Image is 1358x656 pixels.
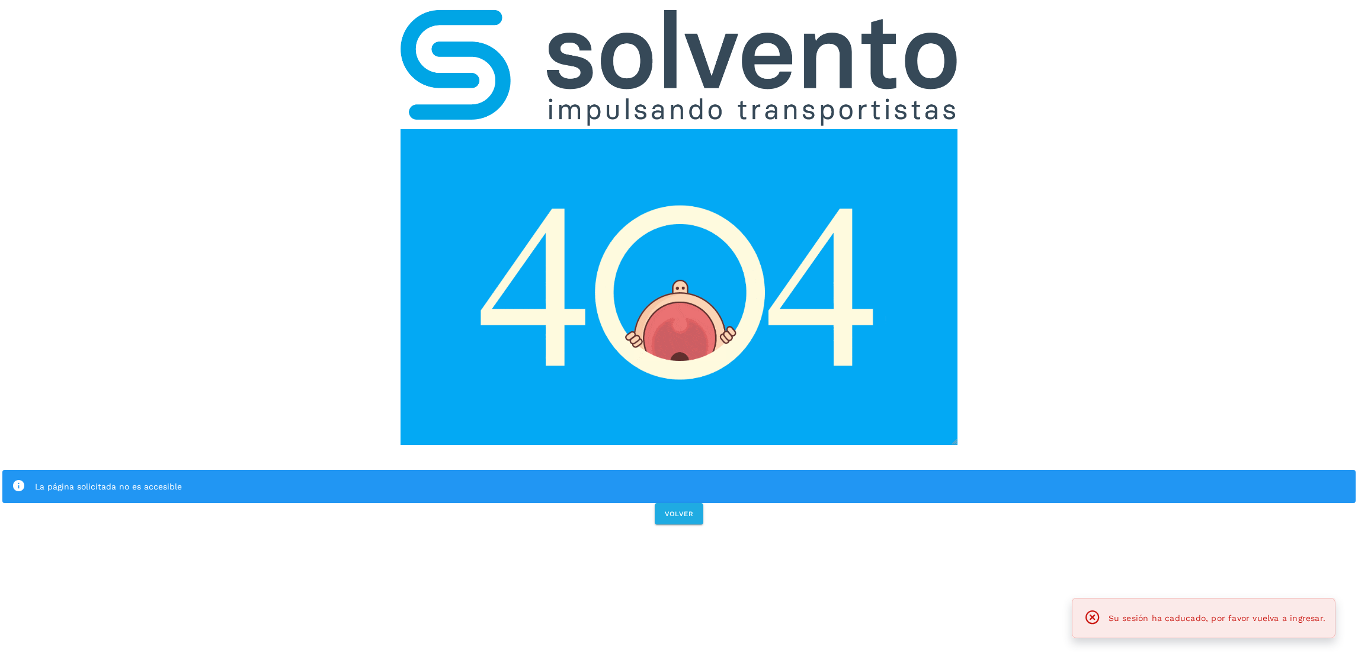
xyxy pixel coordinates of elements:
button: VOLVER [655,503,703,524]
span: VOLVER [664,510,694,518]
img: logo [401,9,957,126]
span: Su sesión ha caducado, por favor vuelva a ingresar. [1109,613,1325,623]
img: Page Not Found [401,129,957,444]
div: La página solicitada no es accesible [35,479,1346,494]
